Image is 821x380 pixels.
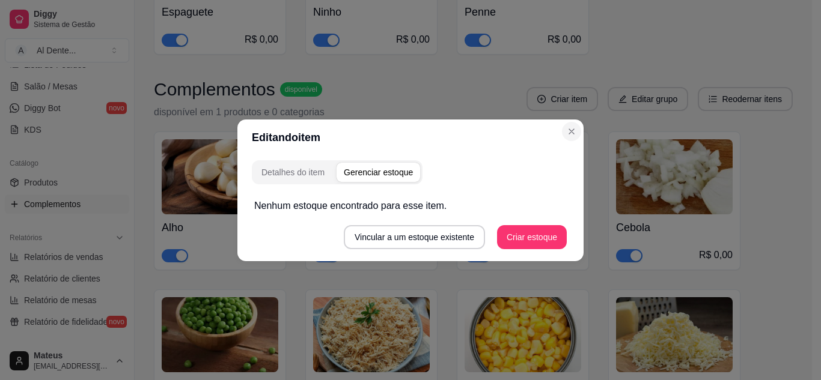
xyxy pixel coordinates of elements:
[344,166,413,178] div: Gerenciar estoque
[254,199,567,213] p: Nenhum estoque encontrado para esse item.
[562,122,581,141] button: Close
[497,225,567,249] button: Criar estoque
[252,160,423,184] div: complement-group
[237,119,584,155] header: Editando item
[261,166,325,178] div: Detalhes do item
[252,160,569,184] div: complement-group
[344,225,485,249] button: Vincular a um estoque existente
